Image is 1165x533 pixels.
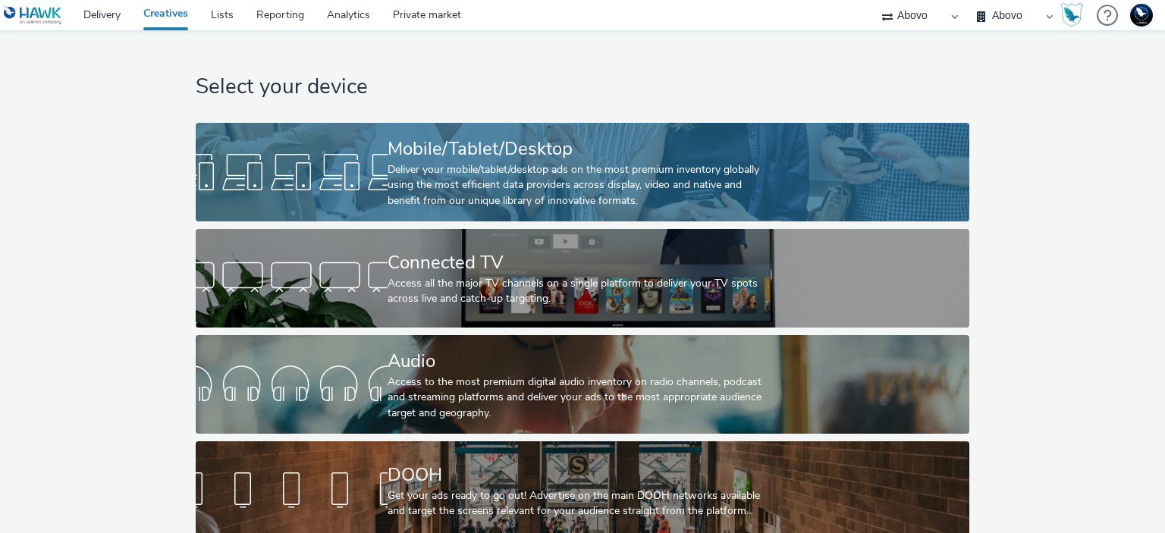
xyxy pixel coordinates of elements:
img: undefined Logo [4,6,62,25]
div: Connected TV [388,249,771,276]
img: Hawk Academy [1060,3,1083,27]
a: AudioAccess to the most premium digital audio inventory on radio channels, podcast and streaming ... [196,335,969,434]
h1: Select your device [196,73,969,102]
div: Access all the major TV channels on a single platform to deliver your TV spots across live and ca... [388,276,771,307]
div: Mobile/Tablet/Desktop [388,136,771,162]
div: Deliver your mobile/tablet/desktop ads on the most premium inventory globally using the most effi... [388,162,771,208]
a: Connected TVAccess all the major TV channels on a single platform to deliver your TV spots across... [196,229,969,328]
div: Audio [388,348,771,375]
a: Hawk Academy [1060,3,1089,27]
div: Get your ads ready to go out! Advertise on the main DOOH networks available and target the screen... [388,488,771,519]
div: Access to the most premium digital audio inventory on radio channels, podcast and streaming platf... [388,375,771,421]
div: DOOH [388,462,771,488]
img: Support Hawk [1130,4,1153,27]
a: Mobile/Tablet/DesktopDeliver your mobile/tablet/desktop ads on the most premium inventory globall... [196,123,969,221]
